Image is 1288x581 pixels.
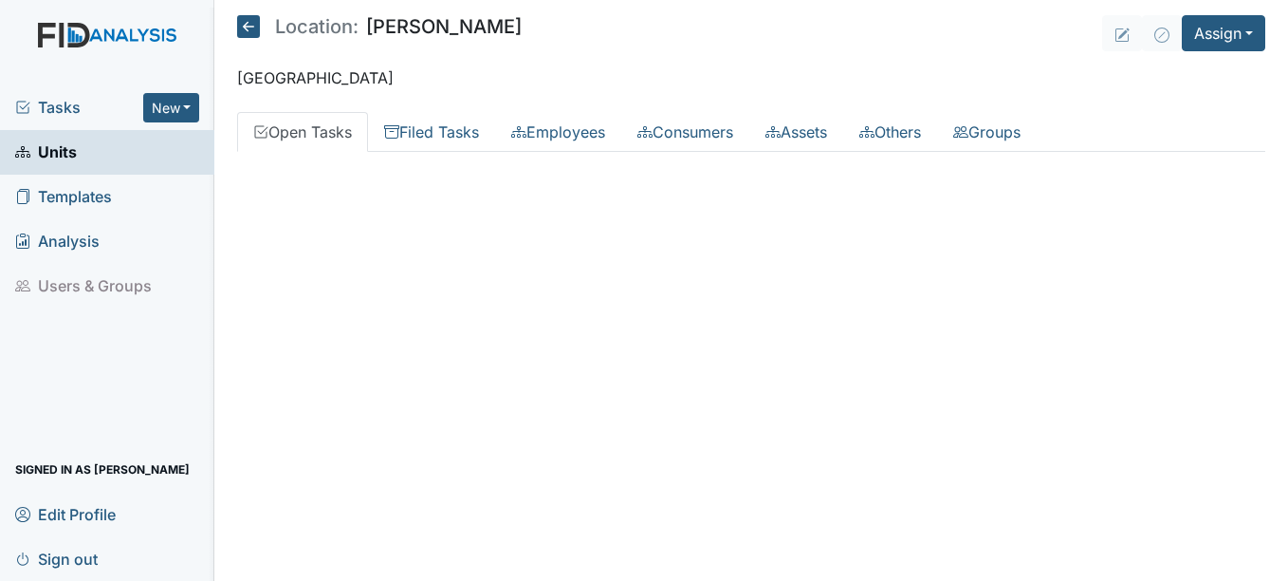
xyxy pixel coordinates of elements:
a: Employees [495,112,621,152]
a: Open Tasks [237,112,368,152]
a: Others [843,112,937,152]
button: Assign [1182,15,1265,51]
a: Assets [749,112,843,152]
span: Units [15,138,77,167]
p: [GEOGRAPHIC_DATA] [237,66,1265,89]
span: Sign out [15,544,98,573]
span: Edit Profile [15,499,116,529]
a: Filed Tasks [368,112,495,152]
h5: [PERSON_NAME] [237,15,522,38]
button: New [143,93,200,122]
a: Tasks [15,96,143,119]
span: Location: [275,17,359,36]
span: Templates [15,182,112,212]
span: Analysis [15,227,100,256]
span: Signed in as [PERSON_NAME] [15,455,190,484]
a: Consumers [621,112,749,152]
a: Groups [937,112,1037,152]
